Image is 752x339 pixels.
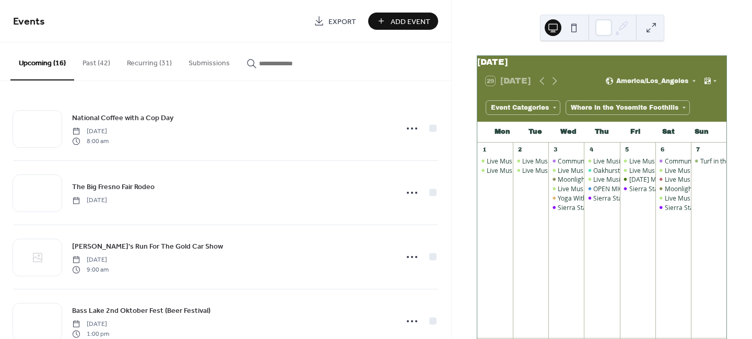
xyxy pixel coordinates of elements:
span: Export [328,16,356,27]
div: Community Meal At United Methodist [548,157,584,166]
div: [DATE] [477,56,726,68]
span: [DATE] [72,255,109,265]
div: Live Music Nightly at the Marina Grill at Bass Lake Boat Rentals [548,184,584,193]
div: [DATE] Movie Night at the Barn [629,175,720,184]
div: 4 [587,146,595,154]
div: 5 [623,146,631,154]
div: Live Music Nightly at the Marina Grill at Bass Lake Boat Rentals [477,157,513,166]
span: [DATE] [72,320,109,329]
span: The Big Fresno Fair Rodeo [72,182,155,193]
div: Sierra Stargazing [665,203,715,212]
div: Live Music Nightly at the Marina Grill at Bass Lake Boat Rentals [548,166,584,175]
div: Sierra Stargazing [629,184,680,193]
div: Community Meal At United Methodist [655,157,691,166]
button: Recurring (31) [119,42,180,79]
div: Live Music Nightly at the [GEOGRAPHIC_DATA] at [GEOGRAPHIC_DATA] Boat Rentals [487,157,730,166]
div: Sierra Stargazing [655,203,691,212]
a: National Coffee with a Cop Day [72,112,173,124]
span: National Coffee with a Cop Day [72,113,173,124]
span: 8:00 am [72,136,109,146]
div: Sierra Stargazing [558,203,608,212]
div: Live Music Nightly at the Marina Grill at Bass Lake Boat Rentals [513,157,548,166]
div: Community Meal At [DEMOGRAPHIC_DATA] [558,157,685,166]
div: 7 [694,146,702,154]
div: Live Music Nightly at the Marina Grill at Bass Lake Boat Rentals [513,166,548,175]
div: Live Music Nightly at the Marina Grill at Bass Lake Boat Rentals [620,166,655,175]
button: Upcoming (16) [10,42,74,80]
div: Moonlight Special at the Yosemite Mountain Sugar Pine Railroad [548,175,584,184]
div: Moonlight Special at the Yosemite Mountain Sugar Pine Railroad [558,175,744,184]
div: Sat [652,122,685,143]
div: Live Music Nightly at the Marina Grill at Bass Lake Boat Rentals [620,157,655,166]
div: Live Music Nightly at the Marina Grill at Bass Lake Boat Rentals [584,175,619,184]
div: OPEN MIC at Queen's Inn by the River [584,184,619,193]
div: Live Music by the River [665,175,731,184]
div: Sierra Stargazing [584,194,619,203]
div: Sierra Stargazing [620,184,655,193]
span: [PERSON_NAME]'s Run For The Gold Car Show [72,241,223,252]
a: Export [306,13,364,30]
div: 6 [659,146,666,154]
div: Live Music by the River [655,175,691,184]
span: Bass Lake 2nd Oktober Fest (Beer Festival) [72,306,210,317]
div: Yoga With [PERSON_NAME] [558,194,637,203]
div: Tue [519,122,553,143]
span: [DATE] [72,196,107,205]
div: Live Music Nightly at the Marina Grill at Bass Lake Boat Rentals [655,166,691,175]
button: Submissions [180,42,238,79]
div: OPEN MIC at [GEOGRAPHIC_DATA] by the River [593,184,730,193]
div: Oakhurst Farmers Market [584,166,619,175]
div: Wed [552,122,585,143]
div: Live Music Nightly at the Marina Grill at Bass Lake Boat Rentals [655,194,691,203]
div: Thu [585,122,619,143]
div: 2 [516,146,524,154]
span: 1:00 pm [72,329,109,338]
div: Friday Movie Night at the Barn [620,175,655,184]
div: Live Music Nightly at the Marina Grill at Bass Lake Boat Rentals [584,157,619,166]
div: Mon [486,122,519,143]
span: Events [13,11,45,32]
div: Live Music Nightly at the [GEOGRAPHIC_DATA] at [GEOGRAPHIC_DATA] Boat Rentals [487,166,730,175]
div: Sierra Stargazing [548,203,584,212]
span: Add Event [391,16,430,27]
div: Oakhurst Farmers Market [593,166,668,175]
div: 1 [480,146,488,154]
div: Moonlight Special at the Yosemite Mountain Sugar Pine Railroad [655,184,691,193]
div: 3 [551,146,559,154]
a: The Big Fresno Fair Rodeo [72,181,155,193]
div: Sierra Stargazing [593,194,644,203]
div: Live Music Nightly at the Marina Grill at Bass Lake Boat Rentals [477,166,513,175]
span: America/Los_Angeles [616,78,688,84]
a: Bass Lake 2nd Oktober Fest (Beer Festival) [72,305,210,317]
button: Add Event [368,13,438,30]
span: 9:00 am [72,265,109,274]
span: [DATE] [72,127,109,136]
div: Turf in the Bog - Solo Irish Flute [691,157,726,166]
a: [PERSON_NAME]'s Run For The Gold Car Show [72,240,223,252]
button: Past (42) [74,42,119,79]
div: Fri [618,122,652,143]
div: Yoga With Lisa [548,194,584,203]
div: Sun [685,122,718,143]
